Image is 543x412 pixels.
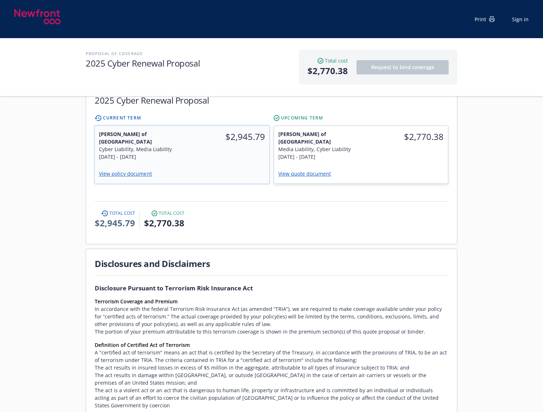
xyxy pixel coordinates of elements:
[356,60,449,74] button: Request to bind coverage
[308,64,348,77] span: $2,770.38
[371,64,434,71] span: Request to bind coverage
[95,364,448,371] li: The act results in insured losses in excess of $5 million in the aggregate, attributable to all t...
[278,130,357,145] span: [PERSON_NAME] of [GEOGRAPHIC_DATA]
[95,298,178,305] strong: Terrorism Coverage and Premium
[99,153,178,160] div: [DATE] - [DATE]
[325,57,348,64] span: Total cost
[187,130,265,143] span: $2,945.79
[475,15,495,23] div: Print
[278,170,337,177] a: View quote document
[95,341,190,348] strong: Definition of Certified Act of Terrorism
[95,386,448,409] li: The act is a violent act or an act that is dangerous to human life, property or infrastructure an...
[95,305,448,328] span: In accordance with the federal Terrorism Risk Insurance Act (as amended “TRIA”), we are required ...
[95,94,209,106] h1: 2025 Cyber Renewal Proposal
[365,130,444,143] span: $2,770.38
[144,217,184,230] span: $2,770.38
[95,284,448,292] h1: Disclosure Pursuant to Terrorism Risk Insurance Act
[86,50,292,57] h2: Proposal of coverage
[109,210,135,217] span: Total cost
[159,210,184,217] span: Total cost
[512,15,529,23] a: Sign in
[99,130,178,145] span: [PERSON_NAME] of [GEOGRAPHIC_DATA]
[95,349,448,409] span: A "certified act of terrorism" means an act that is certified by the Secretary of the Treasury, i...
[278,153,357,160] div: [DATE] - [DATE]
[99,145,178,153] div: Cyber Liability, Media Liability
[95,258,448,270] h1: Disclosures and Disclaimers
[281,115,323,121] span: Upcoming Term
[95,217,135,230] span: $2,945.79
[95,371,448,386] li: The act results in damage within [GEOGRAPHIC_DATA], or outside [GEOGRAPHIC_DATA] in the case of c...
[86,57,292,69] h1: 2025 Cyber Renewal Proposal
[278,145,357,153] div: Media Liability, Cyber Liability
[99,170,158,177] a: View policy document
[103,115,141,121] span: Current Term
[95,328,448,335] span: The portion of your premium attributable to this terrorism coverage is shown in the premium secti...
